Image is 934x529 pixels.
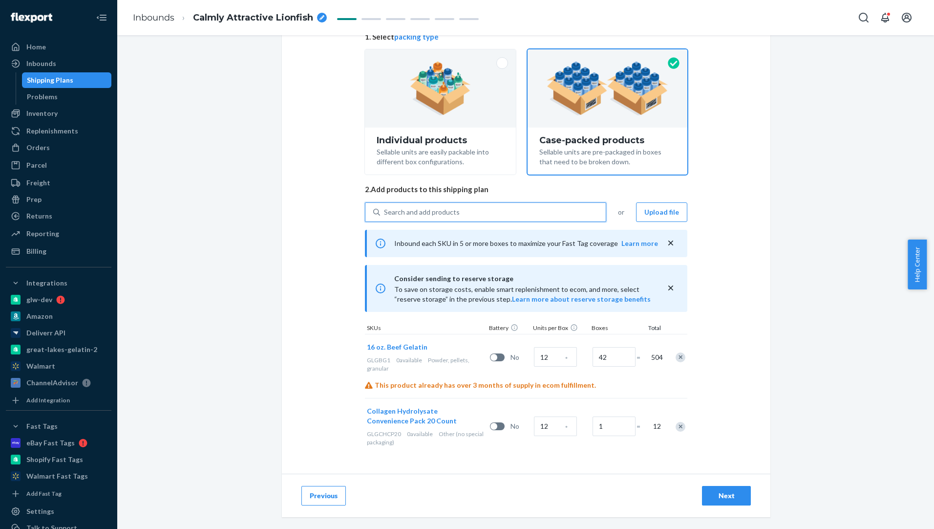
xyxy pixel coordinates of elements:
a: Amazon [6,309,111,324]
img: case-pack.59cecea509d18c883b923b81aeac6d0b.png [547,62,668,115]
div: Fast Tags [26,421,58,431]
div: ChannelAdvisor [26,378,78,388]
button: close [666,238,676,248]
a: Prep [6,192,111,207]
button: Learn more [621,239,658,248]
button: 16 oz. Beef Gelatin [367,342,427,352]
button: Learn more about reserve storage benefits [512,294,651,304]
div: Deliverr API [26,328,65,338]
div: Remove Item [676,422,685,432]
button: Help Center [908,240,927,289]
div: Inbounds [26,59,56,68]
div: Sellable units are easily packable into different box configurations. [377,145,504,167]
input: Number of boxes [593,417,636,436]
ol: breadcrumbs [125,3,335,32]
input: Number of boxes [593,347,636,367]
div: Shopify Fast Tags [26,455,83,464]
span: 16 oz. Beef Gelatin [367,343,427,351]
div: Walmart Fast Tags [26,471,88,481]
span: 0 available [396,356,422,364]
span: Calmly Attractive Lionfish [193,12,313,24]
div: Returns [26,211,52,221]
div: Prep [26,195,42,204]
div: SKUs [365,324,487,334]
div: Walmart [26,361,55,371]
a: Replenishments [6,123,111,139]
a: Shipping Plans [22,72,112,88]
div: Units per Box [531,324,590,334]
div: Individual products [377,135,504,145]
a: glw-dev [6,292,111,308]
a: Inbounds [133,12,174,23]
a: Walmart [6,358,111,374]
a: Inventory [6,106,111,121]
button: Previous [301,486,346,506]
span: 0 available [407,430,433,438]
div: Inventory [26,109,58,118]
a: Freight [6,175,111,191]
div: great-lakes-gelatin-2 [26,345,97,354]
span: GLGBG1 [367,356,390,364]
div: Total [638,324,663,334]
div: Other (no special packaging) [367,430,486,446]
span: 1. Select [365,32,687,42]
div: Settings [26,507,54,516]
a: Parcel [6,157,111,173]
span: Support [20,7,55,16]
span: No [510,421,530,431]
span: 12 [651,421,661,431]
div: Freight [26,178,50,188]
a: Billing [6,243,111,259]
button: close [666,283,676,293]
a: Shopify Fast Tags [6,452,111,467]
span: Consider sending to reserve storage [394,273,658,285]
button: Collagen Hydrolysate Convenience Pack 20 Count [367,406,478,426]
button: Integrations [6,275,111,291]
a: Settings [6,504,111,519]
span: Collagen Hydrolysate Convenience Pack 20 Count [367,407,457,425]
a: Deliverr API [6,325,111,341]
div: eBay Fast Tags [26,438,75,448]
div: Add Fast Tag [26,489,62,498]
div: Boxes [590,324,638,334]
a: Add Integration [6,395,111,406]
button: Close Navigation [92,8,111,27]
button: Open Search Box [854,8,873,27]
div: Reporting [26,229,59,239]
div: This product already has over 3 months of supply in ecom fulfillment. [365,380,687,390]
button: Upload file [636,202,687,222]
span: No [510,353,530,362]
div: Replenishments [26,126,78,136]
a: Reporting [6,226,111,242]
div: Case-packed products [539,135,676,145]
a: Inbounds [6,56,111,71]
div: Problems [27,92,58,102]
img: Flexport logo [11,13,52,22]
a: Add Fast Tag [6,488,111,500]
a: eBay Fast Tags [6,435,111,451]
img: individual-pack.facf35554cb0f1810c75b2bd6df2d64e.png [410,62,471,115]
div: Parcel [26,160,47,170]
div: glw-dev [26,295,52,305]
div: Orders [26,143,50,153]
div: Sellable units are pre-packaged in boxes that need to be broken down. [539,145,676,167]
span: or [618,207,624,217]
span: To save on storage costs, enable smart replenishment to ecom, and more, select “reserve storage” ... [394,285,651,303]
a: Returns [6,208,111,224]
button: Open account menu [897,8,916,27]
span: 2. Add products to this shipping plan [365,184,687,195]
input: Case Quantity [534,347,577,367]
input: Case Quantity [534,417,577,436]
div: Search and add products [384,207,460,217]
div: Powder, pellets, granular [367,356,486,373]
a: great-lakes-gelatin-2 [6,342,111,357]
span: 504 [651,353,661,362]
div: Inbound each SKU in 5 or more boxes to maximize your Fast Tag coverage [365,230,687,257]
div: Add Integration [26,396,70,404]
button: Next [702,486,751,506]
a: Orders [6,140,111,155]
div: Shipping Plans [27,75,73,85]
button: packing type [394,32,439,42]
a: ChannelAdvisor [6,375,111,391]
